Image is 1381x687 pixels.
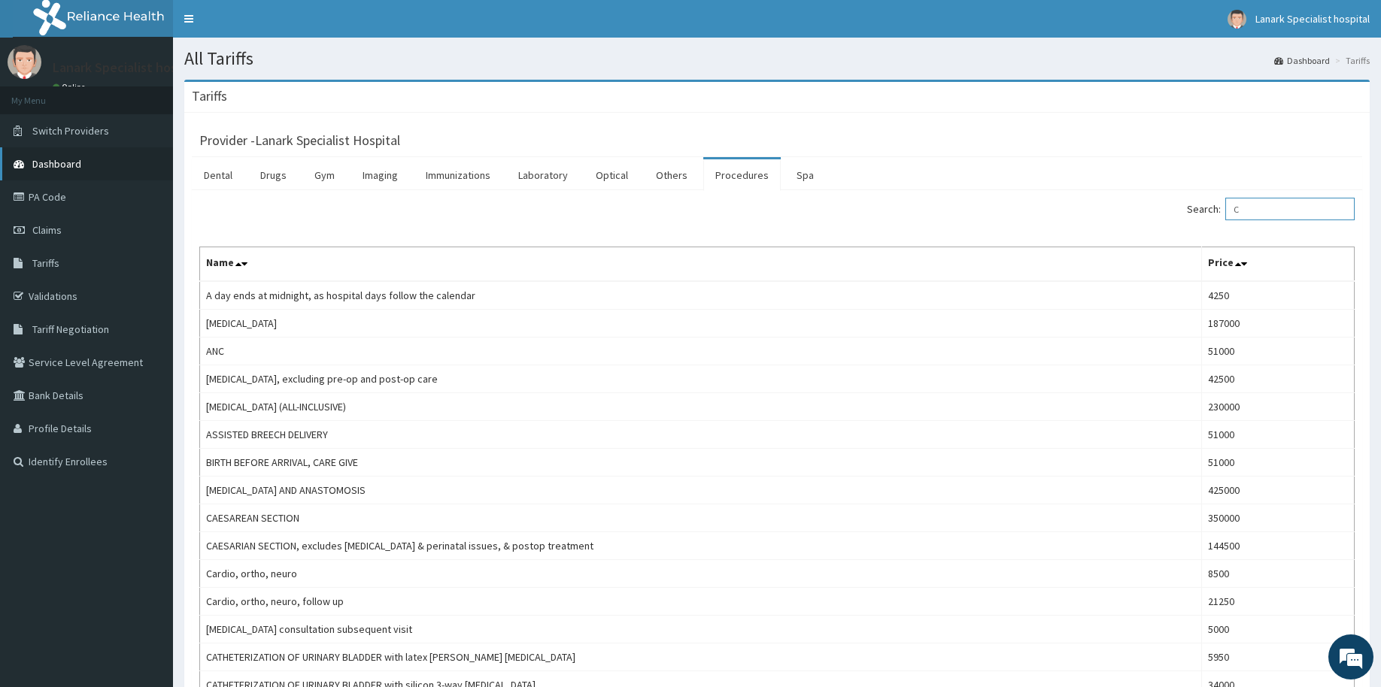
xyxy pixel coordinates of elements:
td: [MEDICAL_DATA], excluding pre-op and post-op care [200,365,1202,393]
td: 8500 [1202,560,1355,588]
th: Name [200,247,1202,282]
span: We're online! [87,189,208,341]
td: 187000 [1202,310,1355,337]
td: 425000 [1202,477,1355,504]
a: Drugs [248,159,299,191]
td: CATHETERIZATION OF URINARY BLADDER with latex [PERSON_NAME] [MEDICAL_DATA] [200,643,1202,671]
td: ASSISTED BREECH DELIVERY [200,421,1202,449]
td: 51000 [1202,449,1355,477]
a: Immunizations [414,159,502,191]
span: Dashboard [32,157,81,171]
a: Spa [785,159,826,191]
div: Minimize live chat window [247,8,283,44]
h1: All Tariffs [184,49,1370,68]
span: Tariff Negotiation [32,322,109,336]
td: CAESAREAN SECTION [200,504,1202,532]
a: Others [644,159,700,191]
td: 144500 [1202,532,1355,560]
span: Claims [32,223,62,237]
h3: Tariffs [192,89,227,103]
td: [MEDICAL_DATA] AND ANASTOMOSIS [200,477,1202,504]
td: Cardio, ortho, neuro, follow up [200,588,1202,616]
div: Chat with us now [78,84,253,104]
img: User Image [8,45,41,79]
td: 21250 [1202,588,1355,616]
span: Tariffs [32,256,59,270]
span: Lanark Specialist hospital [1255,12,1370,26]
label: Search: [1187,198,1355,220]
td: [MEDICAL_DATA] [200,310,1202,337]
td: 5000 [1202,616,1355,643]
span: Switch Providers [32,124,109,138]
td: 42500 [1202,365,1355,393]
a: Procedures [703,159,781,191]
th: Price [1202,247,1355,282]
td: BIRTH BEFORE ARRIVAL, CARE GIVE [200,449,1202,477]
td: 230000 [1202,393,1355,421]
input: Search: [1225,198,1355,220]
textarea: Type your message and hit 'Enter' [8,410,287,463]
td: Cardio, ortho, neuro [200,560,1202,588]
p: Lanark Specialist hospital [53,61,204,74]
img: d_794563401_company_1708531726252_794563401 [28,75,61,113]
li: Tariffs [1331,54,1370,67]
a: Dashboard [1274,54,1330,67]
td: 51000 [1202,337,1355,365]
td: 4250 [1202,281,1355,310]
img: User Image [1228,10,1246,29]
a: Online [53,82,89,92]
td: [MEDICAL_DATA] consultation subsequent visit [200,616,1202,643]
td: 51000 [1202,421,1355,449]
td: [MEDICAL_DATA] (ALL-INCLUSIVE) [200,393,1202,421]
td: 5950 [1202,643,1355,671]
td: ANC [200,337,1202,365]
a: Optical [584,159,640,191]
a: Laboratory [506,159,580,191]
td: CAESARIAN SECTION, excludes [MEDICAL_DATA] & perinatal issues, & postop treatment [200,532,1202,560]
td: 350000 [1202,504,1355,532]
a: Dental [192,159,244,191]
a: Imaging [351,159,410,191]
a: Gym [302,159,347,191]
td: A day ends at midnight, as hospital days follow the calendar [200,281,1202,310]
h3: Provider - Lanark Specialist Hospital [199,134,400,147]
